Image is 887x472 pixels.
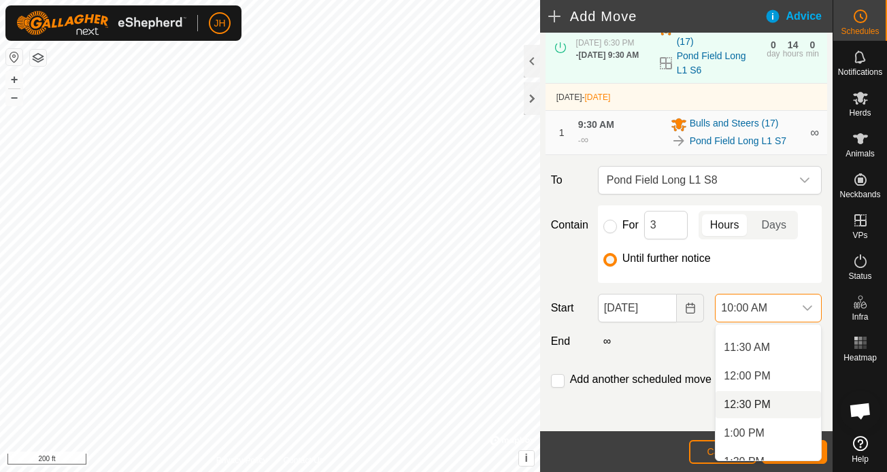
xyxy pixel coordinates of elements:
span: 12:00 PM [724,368,770,384]
span: [DATE] [556,92,582,102]
span: Bulls and Steers (17) [690,116,779,133]
span: - [582,92,610,102]
label: Start [546,300,592,316]
button: Choose Date [677,294,704,322]
button: – [6,89,22,105]
li: 1:00 PM [716,420,821,447]
img: Gallagher Logo [16,11,186,35]
span: Schedules [841,27,879,35]
span: Status [848,272,871,280]
span: Bulls and Steers (17) [677,20,759,49]
a: Pond Field Long L1 S6 [677,49,759,78]
label: Until further notice [622,253,711,264]
span: Hours [710,217,739,233]
span: Help [852,455,869,463]
span: 1 [559,127,565,138]
label: To [546,166,592,195]
button: Reset Map [6,49,22,65]
button: + [6,71,22,88]
li: 12:30 PM [716,391,821,418]
span: [DATE] 9:30 AM [579,50,639,60]
li: 11:30 AM [716,334,821,361]
label: End [546,333,592,350]
div: Open chat [840,390,881,431]
div: day [767,50,780,58]
span: 12:30 PM [724,397,770,413]
label: Contain [546,217,592,233]
div: 14 [788,40,799,50]
span: Animals [846,150,875,158]
div: dropdown trigger [794,294,821,322]
span: [DATE] 6:30 PM [576,38,635,48]
span: [DATE] [584,92,610,102]
div: dropdown trigger [791,167,818,194]
span: 1:30 PM [724,454,765,470]
div: Advice [765,8,833,24]
li: 12:00 PM [716,363,821,390]
label: For [622,220,639,231]
label: Add another scheduled move [570,374,712,385]
span: ∞ [581,134,588,146]
div: 0 [809,40,815,50]
button: i [519,451,534,466]
span: 11:30 AM [724,339,770,356]
a: Pond Field Long L1 S7 [690,134,786,148]
span: Days [761,217,786,233]
span: VPs [852,231,867,239]
span: JH [214,16,225,31]
span: 9:30 AM [578,119,614,130]
span: Neckbands [839,190,880,199]
button: Cancel [689,440,756,464]
div: - [578,132,588,148]
a: Contact Us [284,454,324,467]
span: 1:00 PM [724,425,765,441]
div: 0 [771,40,776,50]
img: To [671,133,687,149]
button: Map Layers [30,50,46,66]
span: Notifications [838,68,882,76]
div: hours [783,50,803,58]
span: i [524,452,527,464]
span: Heatmap [843,354,877,362]
label: ∞ [598,335,616,347]
span: Herds [849,109,871,117]
div: min [806,50,819,58]
span: Pond Field Long L1 S8 [601,167,791,194]
a: Help [833,431,887,469]
span: 10:00 AM [716,294,794,322]
span: ∞ [810,126,819,139]
span: Cancel [707,446,739,457]
a: Privacy Policy [216,454,267,467]
div: - [576,49,639,61]
span: Infra [852,313,868,321]
h2: Add Move [548,8,765,24]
